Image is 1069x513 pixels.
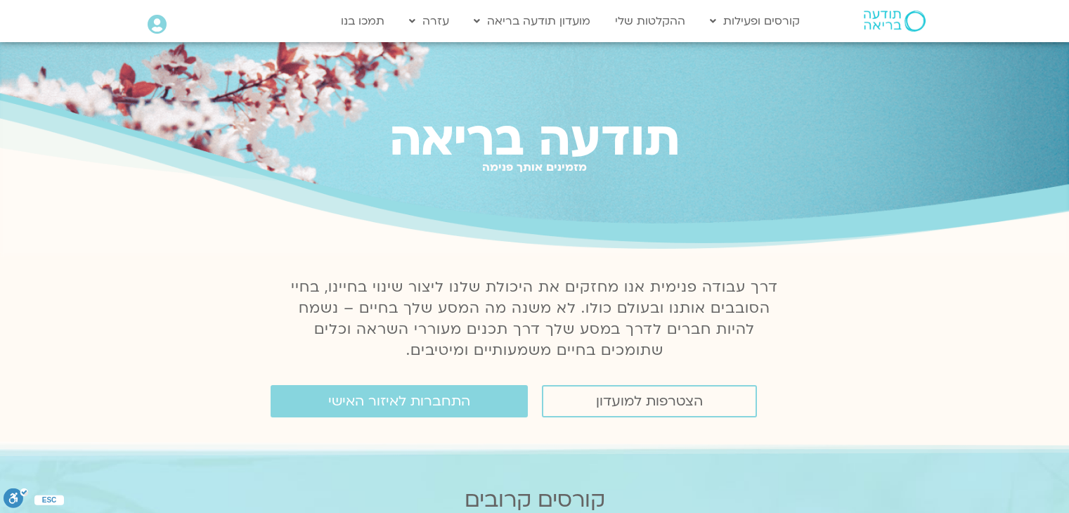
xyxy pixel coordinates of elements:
span: התחברות לאיזור האישי [328,394,470,409]
h2: קורסים קרובים [97,488,973,512]
a: עזרה [402,8,456,34]
a: התחברות לאיזור האישי [271,385,528,417]
a: הצטרפות למועדון [542,385,757,417]
span: הצטרפות למועדון [596,394,703,409]
a: מועדון תודעה בריאה [467,8,597,34]
a: קורסים ופעילות [703,8,807,34]
a: תמכו בנו [334,8,391,34]
p: דרך עבודה פנימית אנו מחזקים את היכולת שלנו ליצור שינוי בחיינו, בחיי הסובבים אותנו ובעולם כולו. לא... [283,277,786,361]
img: תודעה בריאה [864,11,926,32]
a: ההקלטות שלי [608,8,692,34]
